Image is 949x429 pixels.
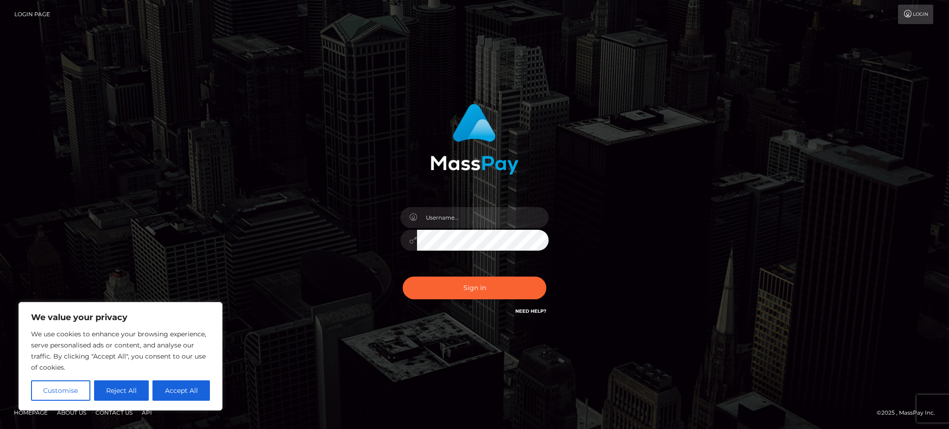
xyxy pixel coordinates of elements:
[10,405,51,420] a: Homepage
[152,380,210,401] button: Accept All
[898,5,933,24] a: Login
[94,380,149,401] button: Reject All
[92,405,136,420] a: Contact Us
[31,312,210,323] p: We value your privacy
[417,207,549,228] input: Username...
[19,302,222,410] div: We value your privacy
[515,308,546,314] a: Need Help?
[53,405,90,420] a: About Us
[31,328,210,373] p: We use cookies to enhance your browsing experience, serve personalised ads or content, and analys...
[31,380,90,401] button: Customise
[138,405,156,420] a: API
[877,408,942,418] div: © 2025 , MassPay Inc.
[14,5,50,24] a: Login Page
[403,277,546,299] button: Sign in
[430,104,519,175] img: MassPay Login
